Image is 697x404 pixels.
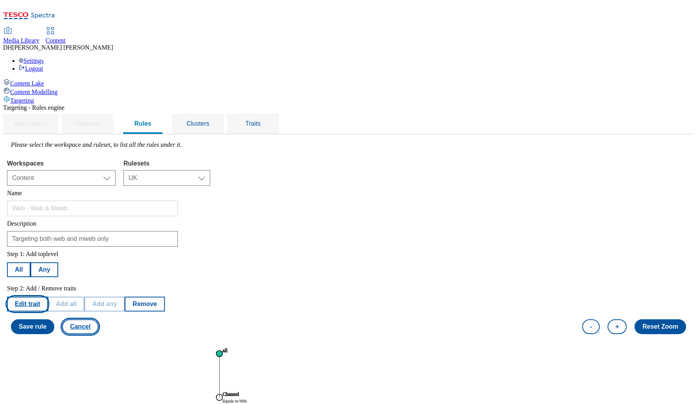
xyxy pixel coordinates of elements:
[11,141,182,148] label: Please select the workspace and ruleset, to list all the rules under it.
[582,319,600,334] button: -
[3,87,694,96] a: Content Modelling
[48,297,84,311] button: Add all
[3,78,694,87] a: Content Lake
[7,297,48,311] button: Edit trait
[223,399,247,403] tspan: Equals to : Web
[223,392,239,397] text: Channel
[186,120,209,127] span: Clusters
[10,97,34,104] span: Targeting
[3,37,39,44] span: Media Library
[125,297,164,311] button: Remove
[7,231,178,247] input: Enter description
[7,262,30,277] button: All
[123,160,210,167] label: Rulesets
[7,251,58,257] label: Step 1: Add toplevel
[245,120,261,127] span: Traits
[10,89,57,95] span: Content Modelling
[19,65,43,72] a: Logout
[84,297,125,311] button: Add any
[11,319,54,334] button: Save rule
[46,28,66,44] a: Content
[3,96,694,104] a: Targeting
[10,80,44,87] span: Content Lake
[223,348,228,353] text: all
[634,319,686,334] button: Reset Zoom
[608,319,627,334] button: +
[7,285,76,292] label: Step 2: Add / Remove traits
[134,120,152,127] span: Rules
[7,190,22,196] label: Name
[7,201,178,216] input: Enter name
[30,262,58,277] button: Any
[3,44,12,51] span: DH
[7,160,116,167] label: Workspaces
[7,220,36,227] label: Description
[62,319,98,334] button: Cancel
[3,104,694,111] div: Targeting - Rules engine
[12,44,113,51] span: [PERSON_NAME] [PERSON_NAME]
[3,28,39,44] a: Media Library
[19,57,44,64] a: Settings
[46,37,66,44] span: Content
